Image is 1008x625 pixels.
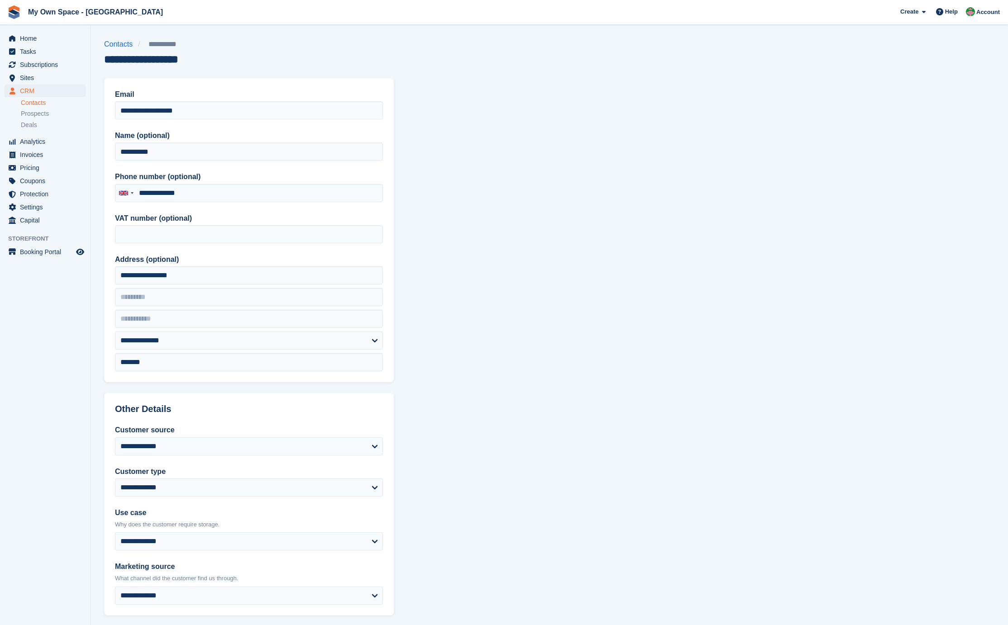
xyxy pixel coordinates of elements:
span: Analytics [20,135,74,148]
span: Deals [21,121,37,129]
a: Deals [21,120,86,130]
a: menu [5,148,86,161]
h2: Other Details [115,404,383,414]
label: Name (optional) [115,130,383,141]
a: Preview store [75,246,86,257]
label: Marketing source [115,561,383,572]
a: menu [5,188,86,200]
label: Customer type [115,466,383,477]
span: Settings [20,201,74,213]
a: menu [5,45,86,58]
a: Contacts [21,99,86,107]
a: menu [5,135,86,148]
span: Coupons [20,175,74,187]
a: menu [5,32,86,45]
span: Create [900,7,918,16]
img: Millie Webb [966,7,975,16]
a: menu [5,71,86,84]
a: menu [5,161,86,174]
span: Prospects [21,109,49,118]
a: menu [5,246,86,258]
span: Home [20,32,74,45]
span: Capital [20,214,74,227]
nav: breadcrumbs [104,39,195,50]
span: Sites [20,71,74,84]
a: Contacts [104,39,138,50]
span: Booking Portal [20,246,74,258]
a: menu [5,58,86,71]
span: Account [976,8,1000,17]
label: Phone number (optional) [115,171,383,182]
span: Storefront [8,234,90,243]
label: Address (optional) [115,254,383,265]
a: My Own Space - [GEOGRAPHIC_DATA] [24,5,167,19]
span: Invoices [20,148,74,161]
span: Pricing [20,161,74,174]
label: VAT number (optional) [115,213,383,224]
a: Prospects [21,109,86,118]
span: Subscriptions [20,58,74,71]
div: United Kingdom: +44 [115,185,136,202]
a: menu [5,214,86,227]
span: Tasks [20,45,74,58]
label: Use case [115,507,383,518]
span: Protection [20,188,74,200]
span: CRM [20,85,74,97]
p: Why does the customer require storage. [115,520,383,529]
a: menu [5,85,86,97]
label: Customer source [115,425,383,436]
img: stora-icon-8386f47178a22dfd0bd8f6a31ec36ba5ce8667c1dd55bd0f319d3a0aa187defe.svg [7,5,21,19]
p: What channel did the customer find us through. [115,574,383,583]
a: menu [5,201,86,213]
a: menu [5,175,86,187]
label: Email [115,89,383,100]
span: Help [945,7,958,16]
